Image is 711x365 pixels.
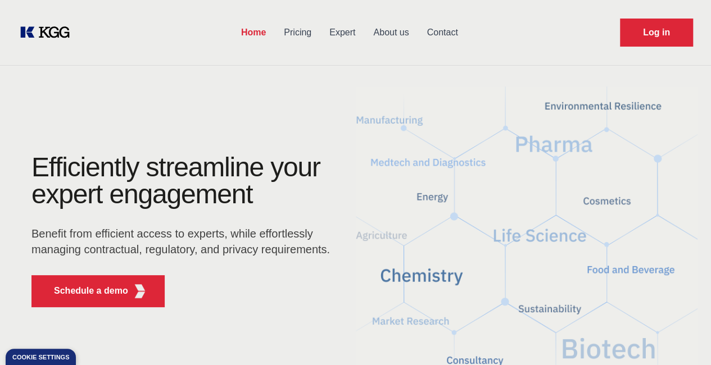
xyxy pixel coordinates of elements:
[275,18,320,47] a: Pricing
[232,18,275,47] a: Home
[620,19,693,47] a: Request Demo
[418,18,467,47] a: Contact
[31,226,338,257] p: Benefit from efficient access to experts, while effortlessly managing contractual, regulatory, an...
[18,24,79,42] a: KOL Knowledge Platform: Talk to Key External Experts (KEE)
[54,284,128,298] p: Schedule a demo
[12,354,69,361] div: Cookie settings
[364,18,418,47] a: About us
[655,311,711,365] iframe: Chat Widget
[31,154,338,208] h1: Efficiently streamline your expert engagement
[133,284,147,298] img: KGG Fifth Element RED
[320,18,364,47] a: Expert
[31,275,165,307] button: Schedule a demoKGG Fifth Element RED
